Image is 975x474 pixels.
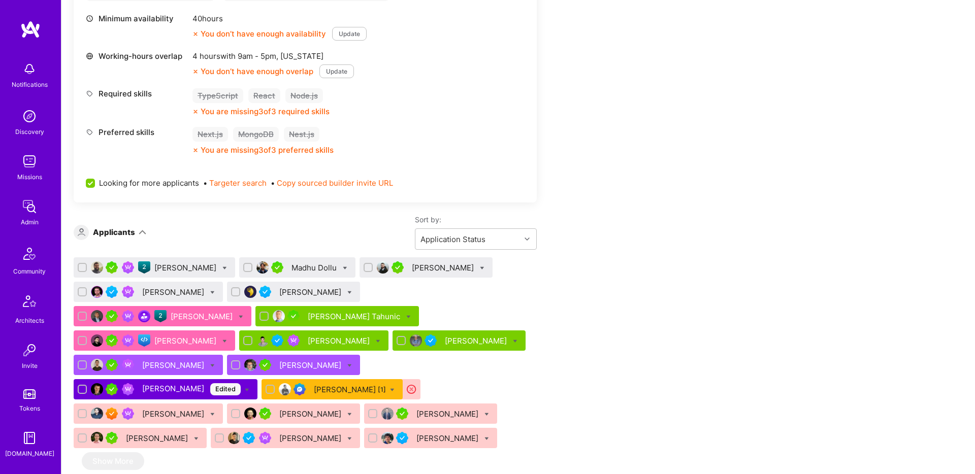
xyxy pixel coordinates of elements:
[13,266,46,277] div: Community
[192,51,354,61] div: 4 hours with [US_STATE]
[93,227,135,238] div: Applicants
[194,436,199,441] i: Bulk Status Update
[347,412,352,417] i: Bulk Status Update
[12,79,48,90] div: Notifications
[142,383,241,395] div: [PERSON_NAME]
[91,408,103,420] img: User Avatar
[23,389,36,399] img: tokens
[210,412,215,417] i: Bulk Status Update
[142,287,206,297] div: [PERSON_NAME]
[259,359,271,371] img: A.Teamer in Residence
[308,335,372,346] div: [PERSON_NAME]
[91,286,103,298] img: User Avatar
[259,408,271,420] img: A.Teamer in Residence
[21,217,39,227] div: Admin
[138,310,150,322] img: Community leader
[19,151,40,172] img: teamwork
[91,383,103,395] img: User Avatar
[19,340,40,360] img: Invite
[142,360,206,370] div: [PERSON_NAME]
[244,359,256,371] img: User Avatar
[154,335,218,346] div: [PERSON_NAME]
[192,66,313,77] div: You don’t have enough overlap
[122,261,134,274] img: Been on Mission
[91,261,103,274] img: User Avatar
[209,178,267,188] button: Targeter search
[122,286,134,298] img: Been on Mission
[381,408,394,420] img: User Avatar
[412,262,476,273] div: [PERSON_NAME]
[284,127,319,142] div: Nest.js
[126,433,190,444] div: [PERSON_NAME]
[192,147,199,153] i: icon CloseOrange
[377,261,389,274] img: User Avatar
[445,335,509,346] div: [PERSON_NAME]
[86,88,187,99] div: Required skills
[233,127,279,142] div: MongoDB
[210,363,215,368] i: Bulk Status Update
[484,436,489,441] i: Bulk Status Update
[22,360,38,371] div: Invite
[287,334,300,347] img: Been on Mission
[15,315,44,326] div: Architects
[15,126,44,137] div: Discovery
[106,359,118,371] img: A.Teamer in Residence
[256,334,269,347] img: User Avatar
[287,310,300,322] img: A.Teamer in Residence
[19,59,40,79] img: bell
[248,88,280,103] div: React
[201,106,330,117] div: You are missing 3 of 3 required skills
[86,127,187,138] div: Preferred skills
[343,266,347,270] i: Bulk Status Update
[480,266,484,270] i: Bulk Status Update
[91,432,103,444] img: User Avatar
[425,334,437,347] img: Vetted A.Teamer
[122,359,134,371] img: Been on Mission
[410,334,422,347] img: User Avatar
[236,51,280,61] span: 9am - 5pm ,
[19,106,40,126] img: discovery
[106,310,118,322] img: A.Teamer in Residence
[381,432,394,444] img: User Avatar
[308,311,402,322] div: [PERSON_NAME] Tahunic
[390,388,395,392] i: Bulk Status Update
[332,27,367,41] button: Update
[525,236,530,242] i: icon Chevron
[279,360,343,370] div: [PERSON_NAME]
[222,266,227,270] i: Bulk Status Update
[406,384,417,395] i: icon CloseRedCircle
[378,384,386,395] sup: [1]
[192,127,228,142] div: Next.js
[106,383,118,395] img: A.Teamer in Residence
[420,234,485,245] div: Application Status
[222,339,227,344] i: Bulk Status Update
[406,315,411,319] i: Bulk Status Update
[273,310,285,322] img: User Avatar
[99,178,199,188] span: Looking for more applicants
[19,403,40,414] div: Tokens
[347,436,352,441] i: Bulk Status Update
[91,334,103,347] img: User Avatar
[347,290,352,295] i: Bulk Status Update
[513,339,517,344] i: Bulk Status Update
[122,334,134,347] img: Been on Mission
[86,51,187,61] div: Working-hours overlap
[142,409,206,419] div: [PERSON_NAME]
[91,310,103,322] img: User Avatar
[396,432,408,444] img: Vetted A.Teamer
[259,432,271,444] img: Been on Mission
[279,409,343,419] div: [PERSON_NAME]
[139,228,146,236] i: icon ArrowDown
[86,13,187,24] div: Minimum availability
[203,178,267,188] span: •
[17,291,42,315] img: Architects
[279,433,343,444] div: [PERSON_NAME]
[285,88,323,103] div: Node.js
[17,242,42,266] img: Community
[106,334,118,347] img: A.Teamer in Residence
[78,228,85,236] i: icon Applicant
[279,287,343,297] div: [PERSON_NAME]
[314,384,386,395] div: [PERSON_NAME]
[271,334,283,347] img: Vetted A.Teamer
[122,310,134,322] img: Been on Mission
